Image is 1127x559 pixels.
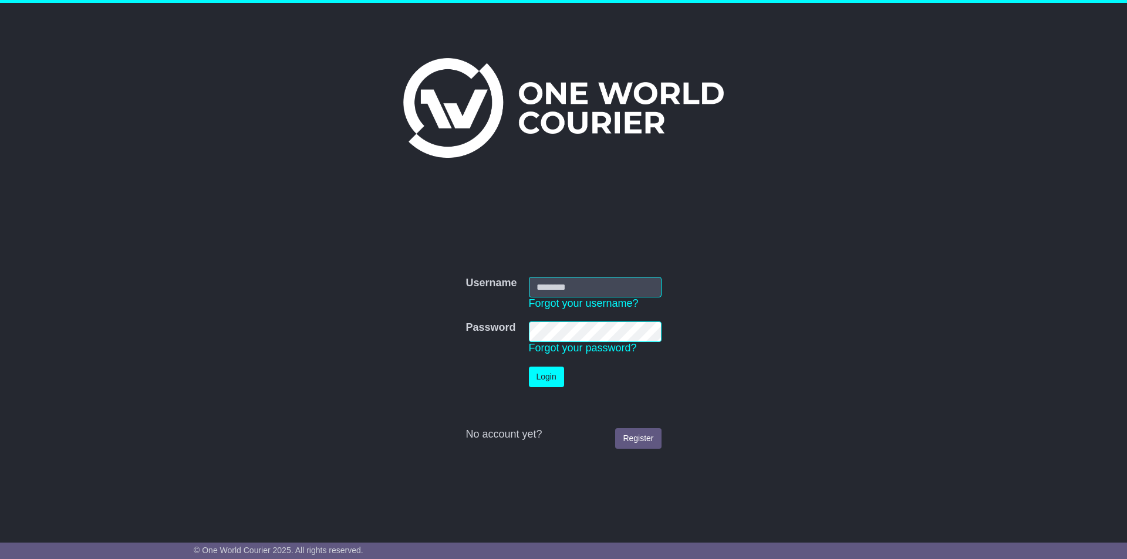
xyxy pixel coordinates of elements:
div: No account yet? [465,428,661,441]
img: One World [403,58,724,158]
button: Login [529,367,564,387]
a: Register [615,428,661,449]
a: Forgot your username? [529,297,639,309]
label: Password [465,321,515,334]
label: Username [465,277,517,290]
a: Forgot your password? [529,342,637,354]
span: © One World Courier 2025. All rights reserved. [194,546,363,555]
